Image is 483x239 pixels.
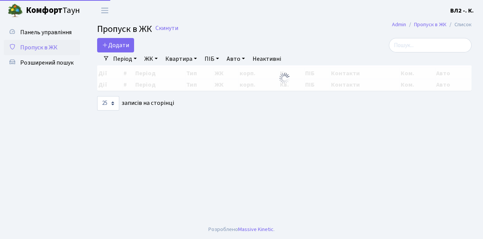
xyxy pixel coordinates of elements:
[278,72,291,84] img: Обробка...
[4,40,80,55] a: Пропуск в ЖК
[224,52,248,65] a: Авто
[102,41,129,49] span: Додати
[450,6,474,15] a: ВЛ2 -. К.
[238,225,273,233] a: Massive Kinetic
[8,3,23,18] img: logo.png
[110,52,140,65] a: Період
[202,52,222,65] a: ПІБ
[141,52,161,65] a: ЖК
[4,55,80,70] a: Розширений пошук
[26,4,62,16] b: Комфорт
[446,21,472,29] li: Список
[208,225,275,234] div: Розроблено .
[97,38,134,52] a: Додати
[381,17,483,33] nav: breadcrumb
[97,22,152,36] span: Пропуск в ЖК
[20,59,74,67] span: Розширений пошук
[249,52,284,65] a: Неактивні
[20,43,58,52] span: Пропуск в ЖК
[155,25,178,32] a: Скинути
[20,28,72,36] span: Панель управління
[162,52,200,65] a: Квартира
[95,4,114,17] button: Переключити навігацію
[26,4,80,17] span: Таун
[97,96,174,111] label: записів на сторінці
[414,21,446,28] a: Пропуск в ЖК
[97,96,119,111] select: записів на сторінці
[4,25,80,40] a: Панель управління
[389,38,472,52] input: Пошук...
[392,21,406,28] a: Admin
